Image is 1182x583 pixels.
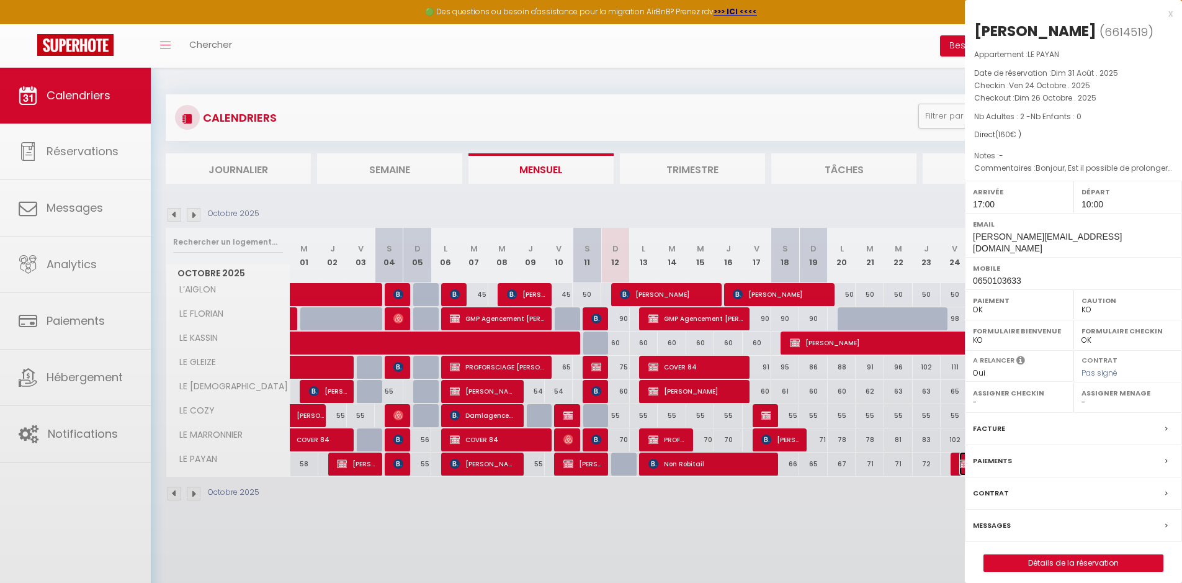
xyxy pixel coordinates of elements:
[974,162,1173,174] p: Commentaires :
[974,67,1173,79] p: Date de réservation :
[1081,294,1174,307] label: Caution
[1081,387,1174,399] label: Assigner Menage
[973,519,1011,532] label: Messages
[1014,93,1096,103] span: Dim 26 Octobre . 2025
[973,387,1065,399] label: Assigner Checkin
[973,262,1174,274] label: Mobile
[973,276,1021,286] span: 0650103633
[965,6,1173,21] div: x
[1081,355,1117,363] label: Contrat
[974,21,1096,41] div: [PERSON_NAME]
[1028,49,1059,60] span: LE PAYAN
[1081,199,1103,209] span: 10:00
[973,199,995,209] span: 17:00
[998,129,1010,140] span: 160
[974,129,1173,141] div: Direct
[973,454,1012,468] label: Paiements
[973,218,1174,230] label: Email
[973,487,1009,500] label: Contrat
[1104,24,1148,40] span: 6614519
[1009,80,1090,91] span: Ven 24 Octobre . 2025
[1081,368,1117,378] span: Pas signé
[1031,111,1081,122] span: Nb Enfants : 0
[974,150,1173,162] p: Notes :
[974,48,1173,61] p: Appartement :
[973,355,1014,366] label: A relancer
[995,129,1021,140] span: ( € )
[974,79,1173,92] p: Checkin :
[974,111,1081,122] span: Nb Adultes : 2 -
[1099,23,1153,40] span: ( )
[1081,186,1174,198] label: Départ
[999,150,1003,161] span: -
[973,232,1122,253] span: [PERSON_NAME][EMAIL_ADDRESS][DOMAIN_NAME]
[983,554,1163,572] button: Détails de la réservation
[1051,68,1118,78] span: Dim 31 Août . 2025
[973,325,1065,337] label: Formulaire Bienvenue
[974,92,1173,104] p: Checkout :
[1081,325,1174,337] label: Formulaire Checkin
[973,422,1005,435] label: Facture
[973,186,1065,198] label: Arrivée
[973,294,1065,307] label: Paiement
[1016,355,1025,369] i: Sélectionner OUI si vous souhaiter envoyer les séquences de messages post-checkout
[984,555,1163,571] a: Détails de la réservation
